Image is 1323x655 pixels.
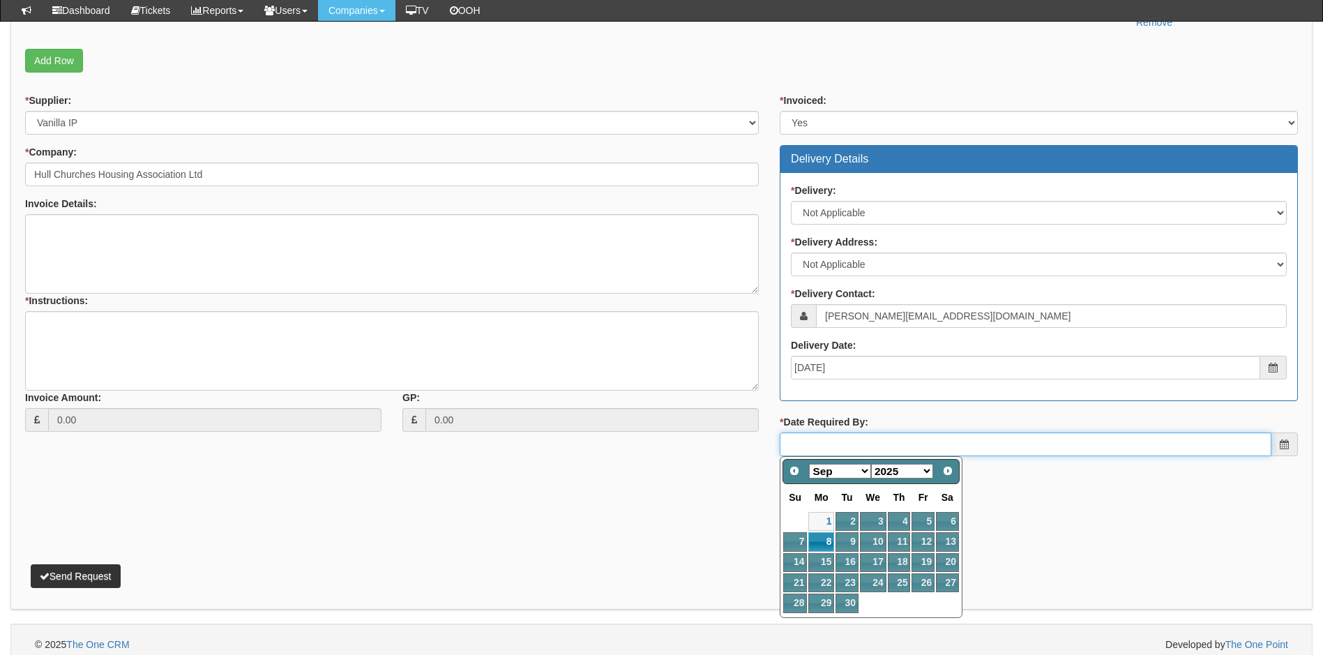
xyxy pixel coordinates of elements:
span: Friday [918,492,928,503]
a: Remove [1136,17,1172,28]
a: 14 [783,553,807,572]
a: 17 [860,553,886,572]
a: The One Point [1225,639,1288,650]
label: Delivery: [791,183,836,197]
a: 22 [808,573,834,592]
a: 29 [808,594,834,612]
a: The One CRM [66,639,129,650]
span: Next [942,465,953,476]
label: Invoice Amount: [25,391,101,405]
a: 20 [936,553,959,572]
a: 9 [836,532,858,551]
a: 3 [860,512,886,531]
a: Next [938,461,958,481]
a: 1 [808,512,834,531]
label: Invoiced: [780,93,826,107]
label: Date Required By: [780,415,868,429]
label: Delivery Address: [791,235,877,249]
span: Wednesday [865,492,880,503]
span: Tuesday [842,492,853,503]
a: 12 [912,532,934,551]
a: 25 [888,573,911,592]
h3: Delivery Details [791,153,1287,165]
a: 16 [836,553,858,572]
a: 2 [836,512,858,531]
a: Prev [785,461,804,481]
button: Send Request [31,564,121,588]
span: Saturday [942,492,953,503]
a: Add Row [25,49,83,73]
span: Sunday [789,492,801,503]
label: Company: [25,145,77,159]
a: 21 [783,573,807,592]
a: 13 [936,532,959,551]
label: Supplier: [25,93,71,107]
label: Delivery Contact: [791,287,875,301]
span: Thursday [893,492,905,503]
label: GP: [402,391,420,405]
a: 28 [783,594,807,612]
a: 15 [808,553,834,572]
a: 10 [860,532,886,551]
a: 11 [888,532,911,551]
a: 5 [912,512,934,531]
a: 30 [836,594,858,612]
span: © 2025 [35,639,130,650]
a: 27 [936,573,959,592]
a: 4 [888,512,911,531]
a: 24 [860,573,886,592]
a: 26 [912,573,934,592]
span: Developed by [1165,638,1288,652]
span: Monday [815,492,829,503]
span: Prev [789,465,800,476]
label: Delivery Date: [791,338,856,352]
a: 6 [936,512,959,531]
a: 18 [888,553,911,572]
a: 19 [912,553,934,572]
label: Instructions: [25,294,88,308]
label: Invoice Details: [25,197,97,211]
a: 7 [783,532,807,551]
a: 23 [836,573,858,592]
a: 8 [808,532,834,551]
